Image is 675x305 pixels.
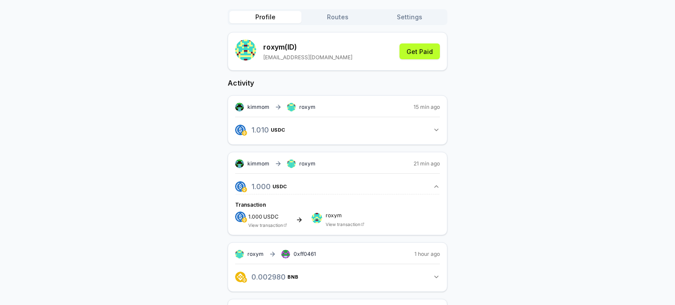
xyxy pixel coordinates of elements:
[235,179,440,194] button: 1.000USDC
[229,11,301,23] button: Profile
[235,194,440,228] div: 1.000USDC
[326,213,364,218] span: roxym
[235,272,246,282] img: logo.png
[263,214,279,219] span: USDC
[235,269,440,284] button: 0.002980BNB
[299,160,316,167] span: roxym
[248,213,262,220] span: 1.000
[414,160,440,167] span: 21 min ago
[235,201,266,208] span: Transaction
[374,11,446,23] button: Settings
[242,277,247,283] img: logo.png
[247,104,269,111] span: kimmom
[228,78,447,88] h2: Activity
[263,54,352,61] p: [EMAIL_ADDRESS][DOMAIN_NAME]
[399,43,440,59] button: Get Paid
[235,122,440,137] button: 1.010USDC
[294,251,316,257] span: 0xff0461
[235,181,246,192] img: logo.png
[235,212,246,222] img: logo.png
[242,187,247,192] img: logo.png
[248,222,283,228] a: View transaction
[247,251,264,258] span: roxym
[247,160,269,167] span: kimmom
[242,217,247,222] img: logo.png
[301,11,374,23] button: Routes
[414,104,440,111] span: 15 min ago
[242,130,247,136] img: logo.png
[263,42,352,52] p: roxym (ID)
[299,104,316,111] span: roxym
[272,184,287,189] span: USDC
[235,125,246,135] img: logo.png
[326,222,360,227] a: View transaction
[414,251,440,258] span: 1 hour ago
